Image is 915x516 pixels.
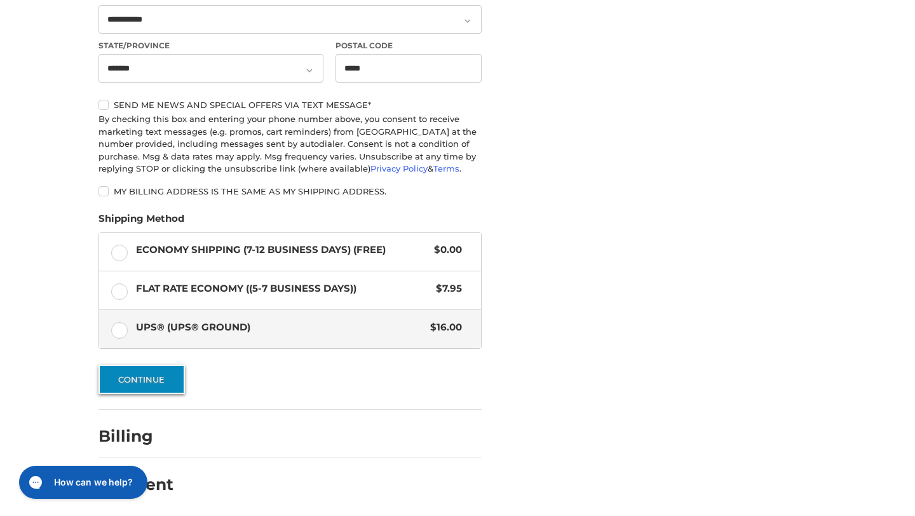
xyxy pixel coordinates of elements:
label: My billing address is the same as my shipping address. [98,186,482,196]
span: $16.00 [424,320,463,335]
a: Privacy Policy [370,163,428,173]
button: Continue [98,365,185,394]
span: UPS® (UPS® Ground) [136,320,424,335]
label: State/Province [98,40,323,51]
h2: Billing [98,426,173,446]
span: Flat Rate Economy ((5-7 Business Days)) [136,282,430,296]
legend: Shipping Method [98,212,184,232]
iframe: Gorgias live chat messenger [13,461,151,503]
span: Economy Shipping (7-12 Business Days) (Free) [136,243,428,257]
div: By checking this box and entering your phone number above, you consent to receive marketing text ... [98,113,482,175]
a: Terms [433,163,459,173]
label: Send me news and special offers via text message* [98,100,482,110]
span: $7.95 [430,282,463,296]
span: $0.00 [428,243,463,257]
label: Postal Code [335,40,482,51]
